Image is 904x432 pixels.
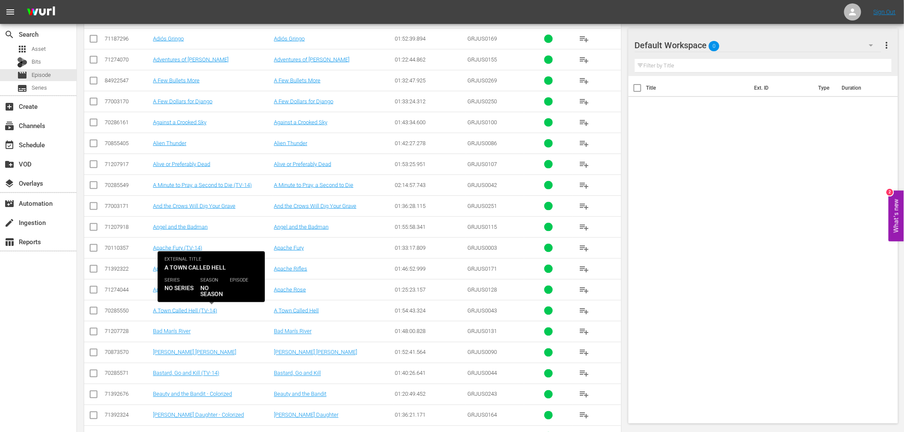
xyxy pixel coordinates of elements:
a: A Town Called Hell [274,307,319,314]
div: 01:48:00.828 [395,328,465,335]
div: 70873570 [105,349,150,356]
th: Title [646,76,749,100]
div: 71392676 [105,391,150,397]
div: 71392322 [105,266,150,272]
img: ans4CAIJ8jUAAAAAAAAAAAAAAAAAAAAAAAAgQb4GAAAAAAAAAAAAAAAAAAAAAAAAJMjXAAAAAAAAAAAAAAAAAAAAAAAAgAT5G... [21,2,62,22]
span: playlist_add [579,117,589,128]
div: 01:33:24.312 [395,98,465,105]
span: playlist_add [579,368,589,379]
div: 01:32:47.925 [395,77,465,84]
a: Against a Crooked Sky [274,119,327,126]
a: Sign Out [874,9,896,15]
a: Beauty and the Bandit - Colorized [153,391,232,397]
div: 01:52:39.894 [395,35,465,42]
a: Bastard, Go and Kill [274,370,321,377]
div: 01:54:43.324 [395,307,465,314]
span: GRJUS0250 [467,98,497,105]
span: playlist_add [579,243,589,253]
a: Angel and the Badman [274,224,329,230]
a: Against a Crooked Sky [153,119,206,126]
span: Bits [32,58,41,66]
span: more_vert [881,40,892,50]
div: 77003170 [105,98,150,105]
a: Alien Thunder [274,140,307,146]
div: 71207728 [105,328,150,335]
div: 71274070 [105,56,150,63]
div: 70110357 [105,245,150,251]
button: playlist_add [574,342,594,363]
span: GRJUS0044 [467,370,497,377]
span: GRJUS0003 [467,245,497,251]
a: Apache Rifles [274,266,307,272]
a: Alive or Preferably Dead [153,161,210,167]
a: Adiós Gringo [274,35,305,42]
a: Adiós Gringo [153,35,184,42]
div: Default Workspace [635,33,882,57]
a: Beauty and the Bandit [274,391,326,397]
a: Apache Rose [153,286,185,293]
span: GRJUS0269 [467,77,497,84]
div: 01:22:44.862 [395,56,465,63]
a: Bastard, Go and Kill (TV-14) [153,370,219,377]
span: Asset [17,44,27,54]
button: playlist_add [574,133,594,154]
span: GRJUS0164 [467,412,497,418]
a: A Minute to Pray, a Second to Die (TV-14) [153,182,252,188]
div: 70285550 [105,307,150,314]
span: Create [4,102,15,112]
a: Bad Man's River [153,328,191,335]
div: 01:53:25.951 [395,161,465,167]
span: Asset [32,45,46,53]
span: GRJUS0128 [467,286,497,293]
a: Apache Rifles [153,266,186,272]
span: Search [4,29,15,40]
span: playlist_add [579,201,589,211]
span: playlist_add [579,180,589,190]
span: playlist_add [579,138,589,149]
button: playlist_add [574,405,594,426]
span: GRJUS0115 [467,224,497,230]
a: Adventures of [PERSON_NAME] [153,56,229,63]
div: 01:33:17.809 [395,245,465,251]
span: GRJUS0155 [467,56,497,63]
div: Bits [17,57,27,67]
span: GRJUS0243 [467,391,497,397]
span: Channels [4,121,15,131]
div: 01:42:27.278 [395,140,465,146]
span: GRJUS0100 [467,119,497,126]
th: Duration [836,76,888,100]
span: playlist_add [579,389,589,400]
button: playlist_add [574,50,594,70]
div: 70855405 [105,140,150,146]
span: GRJUS0086 [467,140,497,146]
span: Series [32,84,47,92]
span: playlist_add [579,264,589,274]
div: 84922547 [105,77,150,84]
span: Ingestion [4,218,15,228]
th: Type [813,76,836,100]
span: playlist_add [579,285,589,295]
button: playlist_add [574,175,594,196]
button: playlist_add [574,91,594,112]
button: playlist_add [574,384,594,405]
button: more_vert [881,35,892,55]
a: [PERSON_NAME] Daughter - Colorized [153,412,244,418]
span: playlist_add [579,96,589,107]
a: Apache Fury (TV-14) [153,245,202,251]
a: [PERSON_NAME] Daughter [274,412,338,418]
button: playlist_add [574,238,594,258]
span: GRJUS0043 [467,307,497,314]
a: Apache Rose [274,286,306,293]
span: GRJUS0090 [467,349,497,356]
span: GRJUS0169 [467,35,497,42]
span: GRJUS0171 [467,266,497,272]
span: playlist_add [579,327,589,337]
div: 02:14:57.743 [395,182,465,188]
a: Bad Man's River [274,328,311,335]
a: A Town Called Hell (TV-14) [153,307,217,314]
div: 70285571 [105,370,150,377]
span: GRJUS0251 [467,203,497,209]
span: 0 [709,37,719,55]
span: Episode [17,70,27,80]
a: [PERSON_NAME] [PERSON_NAME] [274,349,357,356]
